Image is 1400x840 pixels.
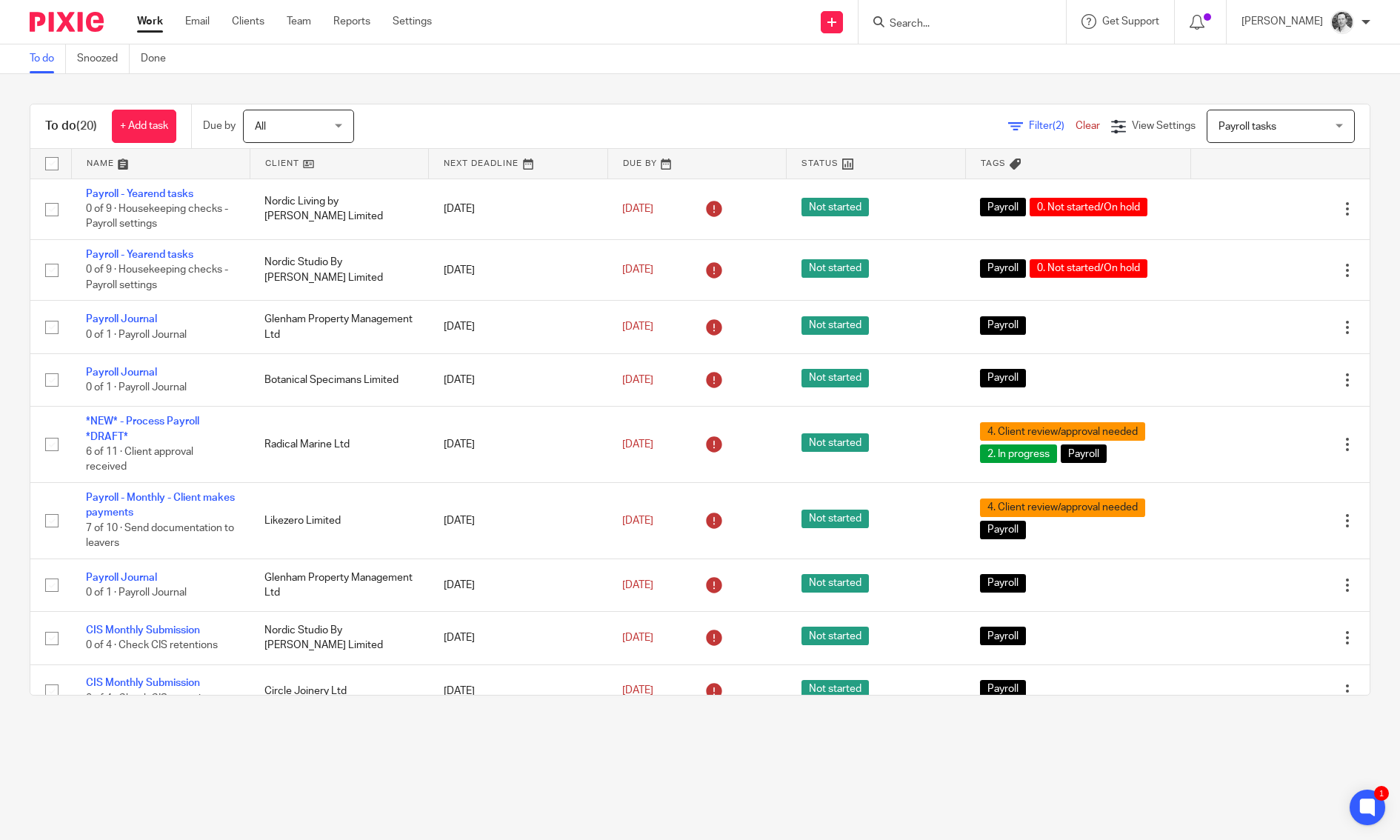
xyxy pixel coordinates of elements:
span: [DATE] [622,580,653,590]
span: Not started [801,369,869,387]
td: Radical Marine Ltd [250,407,428,483]
span: 0 of 9 · Housekeeping checks - Payroll settings [86,265,228,291]
a: Done [141,44,177,73]
span: 0. Not started/On hold [1030,259,1147,278]
a: Reports [333,14,370,29]
a: CIS Monthly Submission [86,625,200,636]
a: *NEW* - Process Payroll *DRAFT* [86,416,199,441]
span: Not started [801,627,869,645]
p: [PERSON_NAME] [1241,14,1323,29]
span: 4. Client review/approval needed [980,422,1145,441]
td: [DATE] [429,612,607,664]
span: Tags [981,159,1006,167]
a: Payroll - Monthly - Client makes payments [86,493,235,518]
span: (2) [1053,121,1064,131]
span: 2. In progress [980,444,1057,463]
span: Payroll [980,369,1026,387]
td: [DATE] [429,301,607,353]
td: [DATE] [429,407,607,483]
span: Payroll [980,627,1026,645]
span: 7 of 10 · Send documentation to leavers [86,523,234,549]
span: Payroll [980,198,1026,216]
span: Payroll [980,574,1026,593]
span: Not started [801,198,869,216]
span: All [255,121,266,132]
span: Not started [801,680,869,699]
span: Payroll [1061,444,1107,463]
td: Nordic Living by [PERSON_NAME] Limited [250,179,428,239]
a: Payroll - Yearend tasks [86,250,193,260]
a: Snoozed [77,44,130,73]
a: Payroll Journal [86,314,157,324]
td: Nordic Studio By [PERSON_NAME] Limited [250,239,428,300]
span: [DATE] [622,375,653,385]
img: Rod%202%20Small.jpg [1330,10,1354,34]
span: [DATE] [622,439,653,450]
a: Payroll Journal [86,367,157,378]
a: Work [137,14,163,29]
span: Not started [801,574,869,593]
td: Glenham Property Management Ltd [250,559,428,611]
span: [DATE] [622,265,653,276]
span: [DATE] [622,321,653,332]
td: Glenham Property Management Ltd [250,301,428,353]
input: Search [888,18,1021,31]
h1: To do [45,119,97,134]
span: Not started [801,259,869,278]
span: 0 of 4 · Check CIS retentions [86,641,218,651]
td: Circle Joinery Ltd [250,664,428,717]
span: Not started [801,316,869,335]
a: Payroll - Yearend tasks [86,189,193,199]
a: Payroll Journal [86,573,157,583]
span: 4. Client review/approval needed [980,499,1145,517]
span: 0 of 1 · Payroll Journal [86,382,187,393]
span: [DATE] [622,204,653,214]
td: [DATE] [429,483,607,559]
span: Payroll [980,521,1026,539]
span: 0 of 4 · Check CIS retentions [86,693,218,704]
span: Get Support [1102,16,1159,27]
a: Email [185,14,210,29]
span: Payroll [980,259,1026,278]
span: Payroll [980,316,1026,335]
td: [DATE] [429,353,607,406]
span: (20) [76,120,97,132]
a: Clear [1076,121,1100,131]
span: 0 of 9 · Housekeeping checks - Payroll settings [86,204,228,230]
td: [DATE] [429,664,607,717]
span: [DATE] [622,686,653,696]
span: View Settings [1132,121,1196,131]
a: To do [30,44,66,73]
span: Not started [801,510,869,528]
span: Filter [1029,121,1076,131]
div: 1 [1374,786,1389,801]
a: Team [287,14,311,29]
span: 0. Not started/On hold [1030,198,1147,216]
a: Clients [232,14,264,29]
span: 0 of 1 · Payroll Journal [86,330,187,340]
span: 6 of 11 · Client approval received [86,447,193,473]
a: CIS Monthly Submission [86,678,200,688]
span: 0 of 1 · Payroll Journal [86,587,187,598]
p: Due by [203,119,236,133]
td: [DATE] [429,559,607,611]
td: Nordic Studio By [PERSON_NAME] Limited [250,612,428,664]
span: Not started [801,433,869,452]
td: [DATE] [429,239,607,300]
td: Botanical Specimans Limited [250,353,428,406]
span: [DATE] [622,516,653,526]
td: Likezero Limited [250,483,428,559]
a: + Add task [112,110,176,143]
span: Payroll [980,680,1026,699]
td: [DATE] [429,179,607,239]
span: [DATE] [622,633,653,643]
a: Settings [393,14,432,29]
span: Payroll tasks [1219,121,1276,132]
img: Pixie [30,12,104,32]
